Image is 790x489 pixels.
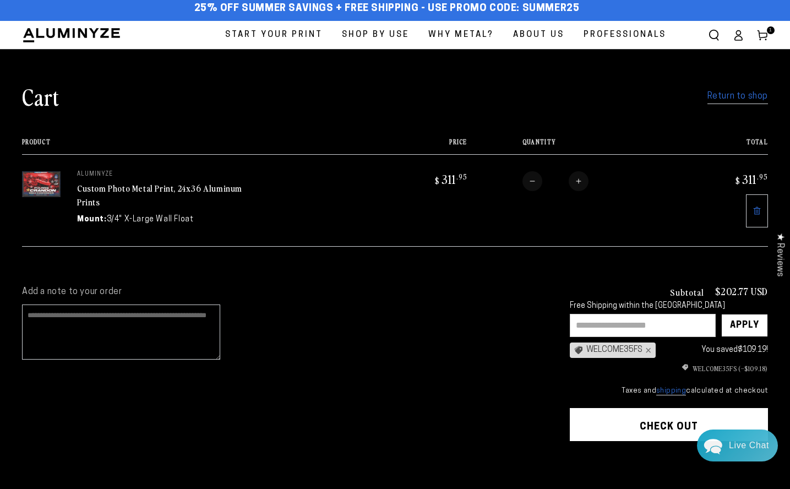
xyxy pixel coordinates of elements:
[334,21,417,49] a: Shop By Use
[575,21,674,49] a: Professionals
[670,287,704,296] h3: Subtotal
[225,28,323,42] span: Start Your Print
[702,23,726,47] summary: Search our site
[729,430,769,461] div: Contact Us Directly
[379,138,467,154] th: Price
[22,27,121,44] img: Aluminyze
[656,387,686,395] a: shipping
[456,172,467,181] sup: .95
[715,286,768,296] p: $202.77 USD
[661,343,768,357] div: You saved !
[746,194,768,227] a: Remove 24"x36" Rectangle White Glossy Aluminyzed Photo
[570,363,768,373] ul: Discount
[428,28,494,42] span: Why Metal?
[194,3,580,15] span: 25% off Summer Savings + Free Shipping - Use Promo Code: SUMMER25
[77,182,242,208] a: Custom Photo Metal Print, 24x36 Aluminum Prints
[505,21,573,49] a: About Us
[697,430,778,461] div: Chat widget toggle
[570,302,768,311] div: Free Shipping within the [GEOGRAPHIC_DATA]
[769,224,790,285] div: Click to open Judge.me floating reviews tab
[542,171,569,191] input: Quantity for Custom Photo Metal Print, 24x36 Aluminum Prints
[435,175,440,186] span: $
[707,89,768,105] a: Return to shop
[570,363,768,373] li: WELCOME35FS (–$109.18)
[217,21,331,49] a: Start Your Print
[513,28,564,42] span: About Us
[467,138,679,154] th: Quantity
[570,408,768,441] button: Check out
[769,26,772,34] span: 1
[433,171,467,187] bdi: 311
[757,172,768,181] sup: .95
[420,21,502,49] a: Why Metal?
[642,346,651,355] div: ×
[342,28,409,42] span: Shop By Use
[730,314,759,336] div: Apply
[679,138,768,154] th: Total
[584,28,666,42] span: Professionals
[22,171,61,197] img: 24"x36" Rectangle White Glossy Aluminyzed Photo
[735,175,740,186] span: $
[734,171,768,187] bdi: 311
[107,214,194,225] dd: 3/4" X-Large Wall Float
[570,343,656,358] div: WELCOME35FS
[22,138,379,154] th: Product
[22,286,548,298] label: Add a note to your order
[22,82,59,111] h1: Cart
[570,385,768,396] small: Taxes and calculated at checkout
[77,171,242,178] p: Aluminyze
[738,346,766,354] span: $109.19
[77,214,107,225] dt: Mount:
